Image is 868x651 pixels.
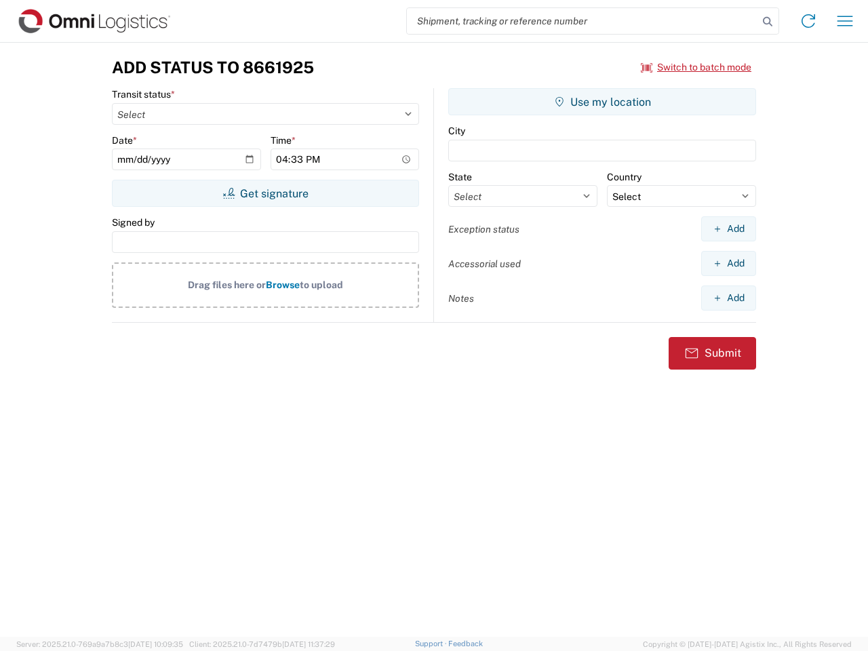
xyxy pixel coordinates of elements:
[448,88,756,115] button: Use my location
[415,639,449,648] a: Support
[448,258,521,270] label: Accessorial used
[607,171,642,183] label: Country
[266,279,300,290] span: Browse
[112,216,155,229] label: Signed by
[448,223,519,235] label: Exception status
[407,8,758,34] input: Shipment, tracking or reference number
[669,337,756,370] button: Submit
[188,279,266,290] span: Drag files here or
[282,640,335,648] span: [DATE] 11:37:29
[271,134,296,146] label: Time
[189,640,335,648] span: Client: 2025.21.0-7d7479b
[448,639,483,648] a: Feedback
[16,640,183,648] span: Server: 2025.21.0-769a9a7b8c3
[112,58,314,77] h3: Add Status to 8661925
[641,56,751,79] button: Switch to batch mode
[643,638,852,650] span: Copyright © [DATE]-[DATE] Agistix Inc., All Rights Reserved
[112,88,175,100] label: Transit status
[112,180,419,207] button: Get signature
[448,292,474,304] label: Notes
[448,171,472,183] label: State
[300,279,343,290] span: to upload
[701,216,756,241] button: Add
[448,125,465,137] label: City
[701,285,756,311] button: Add
[128,640,183,648] span: [DATE] 10:09:35
[701,251,756,276] button: Add
[112,134,137,146] label: Date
